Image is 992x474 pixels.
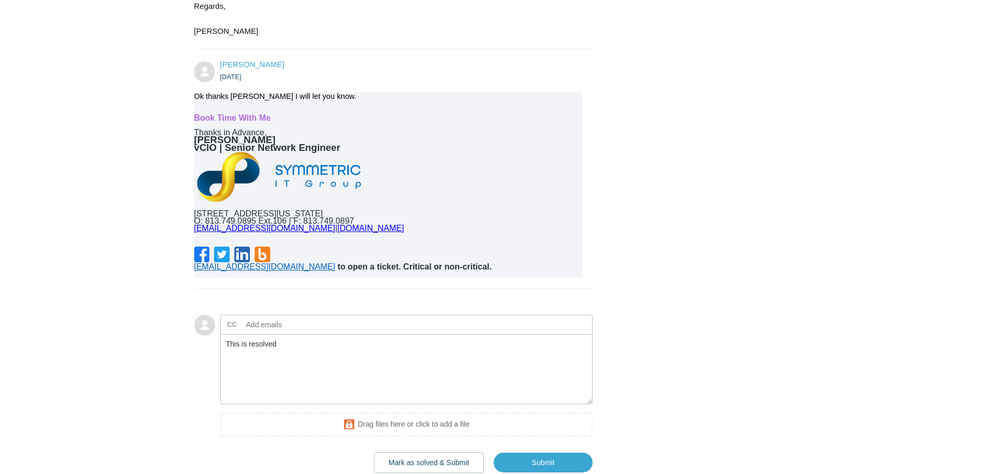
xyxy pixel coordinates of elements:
[335,224,337,233] span: |
[194,93,583,100] div: Ok thanks [PERSON_NAME] I will let you know.
[194,134,276,145] b: [PERSON_NAME]
[220,60,284,69] span: Jemar Saunders
[194,262,335,271] a: [EMAIL_ADDRESS][DOMAIN_NAME]
[194,142,341,153] b: vCIO | Senior Network Engineer
[494,453,593,472] input: Submit
[194,113,271,122] a: Book Time With Me
[227,317,237,332] label: CC
[194,216,355,225] span: O: 813.749.0895 Ext.106 | F: 813.749.0897
[220,73,242,81] time: 09/24/2025, 16:19
[194,224,335,233] a: [EMAIL_ADDRESS][DOMAIN_NAME]
[194,128,267,137] span: Thanks in Advance,
[337,224,404,233] a: [DOMAIN_NAME]
[337,262,492,271] b: to open a ticket. Critical or non-critical.
[220,60,284,69] a: [PERSON_NAME]
[194,209,323,218] span: [STREET_ADDRESS][US_STATE]
[220,334,593,404] textarea: Add your reply
[374,452,484,473] button: Mark as solved & Submit
[242,317,354,332] input: Add emails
